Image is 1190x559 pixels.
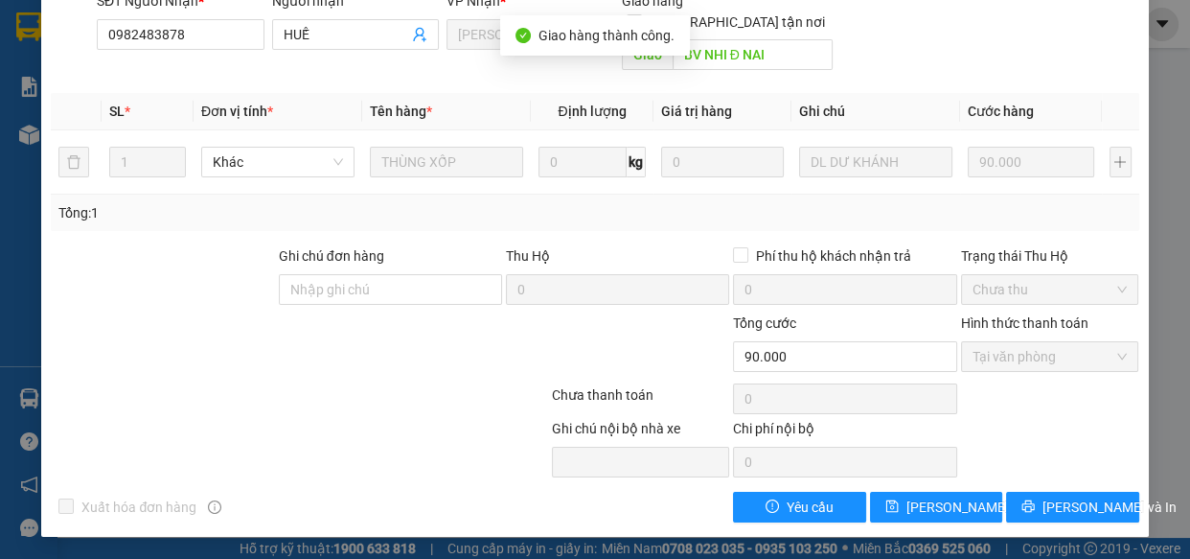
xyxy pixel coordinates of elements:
[58,147,89,177] button: delete
[733,315,796,331] span: Tổng cước
[550,384,732,418] div: Chưa thanh toán
[642,12,833,33] span: [GEOGRAPHIC_DATA] tận nơi
[870,492,1002,523] button: save[PERSON_NAME] thay đổi
[791,93,960,130] th: Ghi chú
[515,28,531,43] span: check-circle
[766,500,779,515] span: exclamation-circle
[506,248,550,264] span: Thu Hộ
[733,492,865,523] button: exclamation-circleYêu cầu
[961,245,1139,267] div: Trạng thái Thu Hộ
[279,248,384,264] label: Ghi chú đơn hàng
[279,274,502,305] input: Ghi chú đơn hàng
[538,28,675,43] span: Giao hàng thành công.
[412,27,427,42] span: user-add
[968,147,1094,177] input: 0
[1042,497,1177,518] span: [PERSON_NAME] và In
[74,497,204,518] span: Xuất hóa đơn hàng
[558,104,626,119] span: Định lượng
[370,104,432,119] span: Tên hàng
[733,418,956,447] div: Chi phí nội bộ
[961,315,1088,331] label: Hình thức thanh toán
[1021,500,1035,515] span: printer
[16,16,170,59] div: [PERSON_NAME]
[552,418,730,447] div: Ghi chú nội bộ nhà xe
[208,501,221,514] span: info-circle
[1110,147,1132,177] button: plus
[14,126,44,146] span: CR :
[906,497,1060,518] span: [PERSON_NAME] thay đổi
[748,245,919,267] span: Phí thu hộ khách nhận trả
[673,39,833,70] input: Dọc đường
[1006,492,1138,523] button: printer[PERSON_NAME] và In
[973,275,1128,304] span: Chưa thu
[370,147,523,177] input: VD: Bàn, Ghế
[787,497,834,518] span: Yêu cầu
[109,104,125,119] span: SL
[627,147,646,177] span: kg
[183,18,229,38] span: Nhận:
[183,85,337,112] div: 0388984859
[458,20,603,49] span: Hồ Chí Minh
[213,148,343,176] span: Khác
[183,62,337,85] div: PHÚC
[968,104,1034,119] span: Cước hàng
[14,124,172,147] div: 30.000
[661,147,784,177] input: 0
[183,16,337,62] div: VP [PERSON_NAME]
[16,16,46,36] span: Gửi:
[201,104,273,119] span: Đơn vị tính
[799,147,952,177] input: Ghi Chú
[661,104,732,119] span: Giá trị hàng
[16,59,170,82] div: LỘC
[885,500,899,515] span: save
[16,82,170,109] div: 0396642207
[973,342,1128,371] span: Tại văn phòng
[58,202,461,223] div: Tổng: 1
